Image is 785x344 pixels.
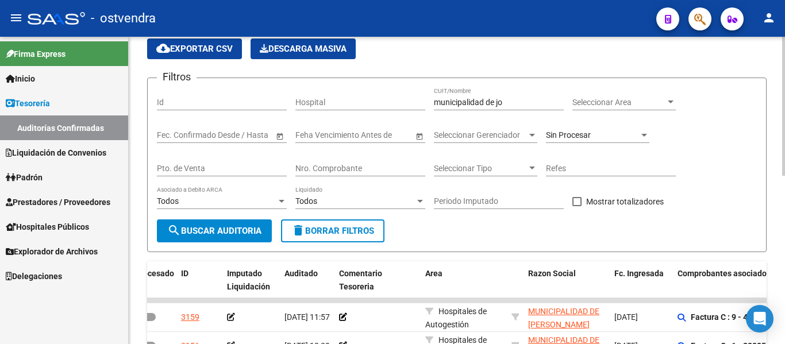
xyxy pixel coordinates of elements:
span: Razon Social [528,269,576,278]
button: Borrar Filtros [281,219,384,242]
span: Hospitales Públicos [6,221,89,233]
span: Padrón [6,171,43,184]
datatable-header-cell: Imputado Liquidación [222,261,280,299]
mat-icon: search [167,223,181,237]
span: Comprobantes asociados [678,269,771,278]
button: Exportar CSV [147,38,242,59]
span: Descarga Masiva [260,44,347,54]
span: Borrar Filtros [291,226,374,236]
datatable-header-cell: Auditado [280,261,334,299]
span: Mostrar totalizadores [586,195,664,208]
app-download-masive: Descarga masiva de comprobantes (adjuntos) [251,38,356,59]
strong: Factura C : 9 - 4724 [691,313,761,322]
datatable-header-cell: ID [176,261,222,299]
span: Delegaciones [6,270,62,283]
input: Fecha inicio [157,130,199,140]
span: Firma Express [6,48,66,60]
span: Inicio [6,72,35,85]
span: Exportar CSV [156,44,233,54]
span: Hospitales de Autogestión [425,307,487,329]
span: Todos [157,196,179,206]
div: Open Intercom Messenger [746,305,774,333]
span: [DATE] [614,312,638,322]
span: Buscar Auditoria [167,226,261,236]
datatable-header-cell: Procesado [130,261,176,299]
span: Auditado [284,269,318,278]
span: ID [181,269,188,278]
mat-icon: menu [9,11,23,25]
span: Todos [295,196,317,206]
div: - 30681618089 [528,305,605,329]
button: Descarga Masiva [251,38,356,59]
mat-icon: cloud_download [156,41,170,55]
span: Imputado Liquidación [227,269,270,291]
span: Procesado [135,269,174,278]
button: Buscar Auditoria [157,219,272,242]
span: Seleccionar Gerenciador [434,130,527,140]
span: Comentario Tesoreria [339,269,382,291]
mat-icon: person [762,11,776,25]
mat-icon: delete [291,223,305,237]
span: Tesorería [6,97,50,110]
input: Fecha fin [209,130,265,140]
datatable-header-cell: Comentario Tesoreria [334,261,421,299]
span: Liquidación de Convenios [6,146,106,159]
span: Seleccionar Area [572,98,665,107]
span: [DATE] 11:57 [284,312,330,322]
span: Sin Procesar [546,130,591,140]
span: Seleccionar Tipo [434,164,527,173]
div: 3159 [181,311,199,324]
span: - ostvendra [91,6,156,31]
span: Area [425,269,442,278]
span: Explorador de Archivos [6,245,98,258]
span: Prestadores / Proveedores [6,196,110,208]
datatable-header-cell: Fc. Ingresada [610,261,673,299]
span: MUNICIPALIDAD DE [PERSON_NAME] [528,307,599,329]
h3: Filtros [157,69,197,85]
button: Open calendar [413,130,425,142]
datatable-header-cell: Razon Social [524,261,610,299]
button: Open calendar [274,130,286,142]
datatable-header-cell: Area [421,261,507,299]
span: Fc. Ingresada [614,269,664,278]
